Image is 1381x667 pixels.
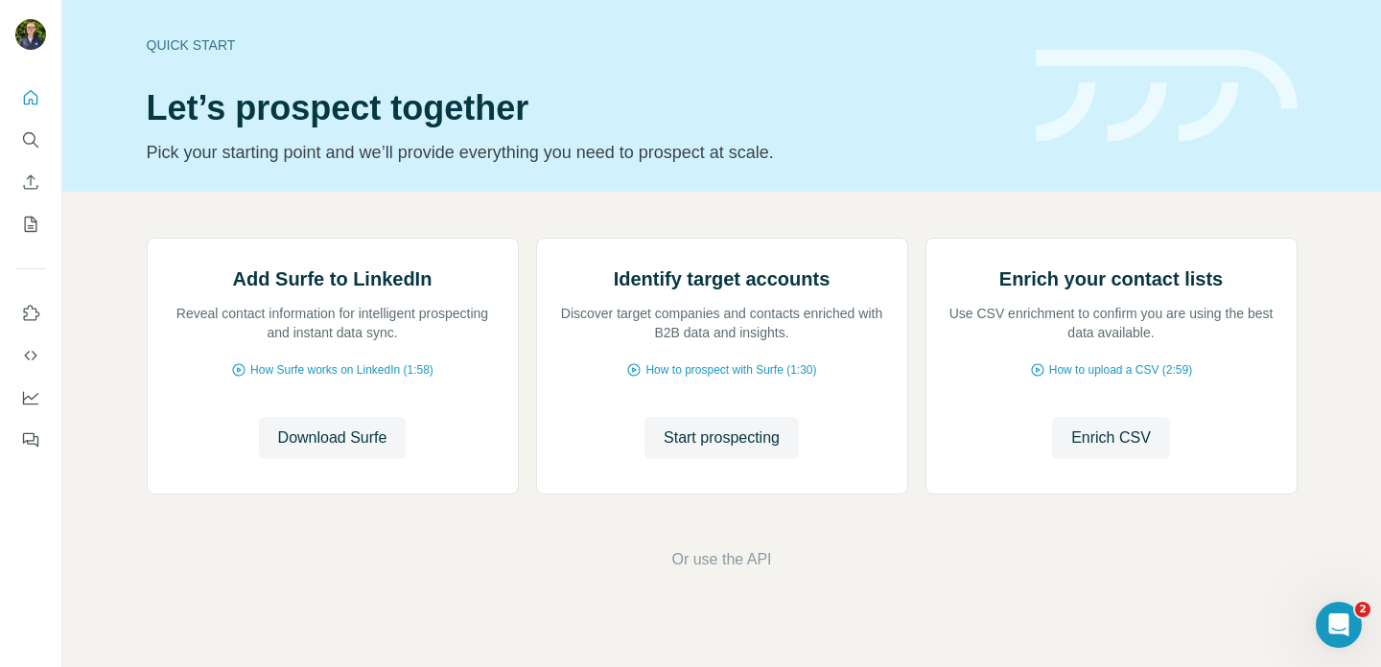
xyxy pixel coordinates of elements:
[15,338,46,373] button: Use Surfe API
[147,139,1013,166] p: Pick your starting point and we’ll provide everything you need to prospect at scale.
[147,35,1013,55] div: Quick start
[147,89,1013,127] h1: Let’s prospect together
[15,296,46,331] button: Use Surfe on LinkedIn
[278,426,387,449] span: Download Surfe
[167,304,499,342] p: Reveal contact information for intelligent prospecting and instant data sync.
[946,304,1277,342] p: Use CSV enrichment to confirm you are using the best data available.
[250,361,433,379] span: How Surfe works on LinkedIn (1:58)
[556,304,888,342] p: Discover target companies and contacts enriched with B2B data and insights.
[664,426,780,449] span: Start prospecting
[15,80,46,115] button: Quick start
[259,417,407,459] button: Download Surfe
[15,207,46,241] button: My lists
[15,380,46,415] button: Dashboard
[614,265,831,292] h2: Identify target accounts
[671,548,771,571] button: Or use the API
[15,123,46,157] button: Search
[1071,426,1151,449] span: Enrich CSV
[645,361,816,379] span: How to prospect with Surfe (1:30)
[999,265,1223,292] h2: Enrich your contact lists
[15,423,46,457] button: Feedback
[233,265,433,292] h2: Add Surfe to LinkedIn
[1036,50,1298,143] img: banner
[1316,602,1362,648] iframe: Intercom live chat
[1355,602,1370,617] span: 2
[644,417,799,459] button: Start prospecting
[15,165,46,199] button: Enrich CSV
[1052,417,1170,459] button: Enrich CSV
[15,19,46,50] img: Avatar
[1049,361,1192,379] span: How to upload a CSV (2:59)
